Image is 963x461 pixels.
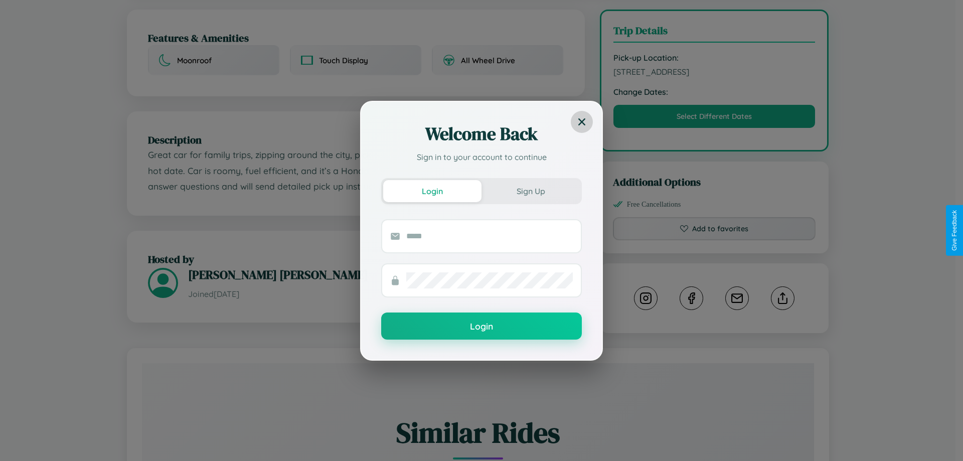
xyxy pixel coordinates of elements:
button: Login [383,180,481,202]
button: Sign Up [481,180,580,202]
h2: Welcome Back [381,122,582,146]
p: Sign in to your account to continue [381,151,582,163]
button: Login [381,313,582,340]
div: Give Feedback [951,210,958,251]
